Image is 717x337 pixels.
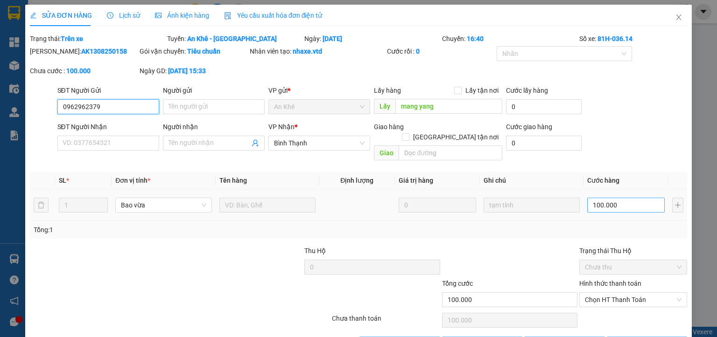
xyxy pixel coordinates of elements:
div: Người nhận [163,122,265,132]
button: Close [666,5,692,31]
span: SỬA ĐƠN HÀNG [30,12,92,19]
div: Tuyến: [166,34,303,44]
span: Lấy tận nơi [462,85,502,96]
span: Lấy hàng [374,87,401,94]
span: [GEOGRAPHIC_DATA] tận nơi [409,132,502,142]
div: Chưa cước : [30,66,138,76]
button: delete [34,198,49,213]
input: Dọc đường [399,145,502,160]
input: 0 [399,198,476,213]
div: Trạng thái: [29,34,166,44]
span: Bình Thạnh [274,136,365,150]
b: 100.000 [66,67,91,75]
div: Gói vận chuyển: [140,46,247,56]
span: Đơn vị tính [115,177,150,184]
div: [PERSON_NAME]: [30,46,138,56]
span: Cước hàng [587,177,619,184]
span: picture [155,12,162,19]
div: Cước rồi : [387,46,495,56]
span: Bao vừa [121,198,206,212]
input: VD: Bàn, Ghế [219,198,316,213]
span: Giá trị hàng [399,177,433,184]
span: edit [30,12,36,19]
b: 0 [416,48,420,55]
b: An Khê - [GEOGRAPHIC_DATA] [187,35,277,42]
span: Tên hàng [219,177,247,184]
div: Chưa thanh toán [331,313,441,330]
div: Nhân viên tạo: [250,46,385,56]
input: Cước giao hàng [506,136,582,151]
label: Cước giao hàng [506,123,552,131]
b: nhaxe.vtd [293,48,322,55]
b: [DATE] [323,35,342,42]
div: Trạng thái Thu Hộ [579,246,687,256]
span: VP Nhận [268,123,295,131]
span: close [675,14,682,21]
span: clock-circle [107,12,113,19]
div: Số xe: [578,34,688,44]
div: SĐT Người Gửi [57,85,159,96]
span: SL [59,177,66,184]
div: Ngày GD: [140,66,247,76]
label: Hình thức thanh toán [579,280,641,287]
div: Chuyến: [441,34,578,44]
span: Chọn HT Thanh Toán [585,293,682,307]
div: VP gửi [268,85,370,96]
b: 81H-036.14 [597,35,633,42]
img: icon [224,12,232,20]
input: Dọc đường [395,99,502,114]
button: plus [672,198,683,213]
th: Ghi chú [480,172,583,190]
label: Cước lấy hàng [506,87,548,94]
span: Lấy [374,99,395,114]
span: Lịch sử [107,12,140,19]
span: Yêu cầu xuất hóa đơn điện tử [224,12,323,19]
input: Ghi Chú [484,198,580,213]
span: user-add [252,139,259,147]
b: [DATE] 15:33 [168,67,206,75]
b: Tiêu chuẩn [187,48,220,55]
span: Định lượng [340,177,373,184]
span: Thu Hộ [304,247,326,254]
span: An Khê [274,100,365,114]
b: 16:40 [467,35,484,42]
span: Tổng cước [442,280,473,287]
span: Giao [374,145,399,160]
div: Người gửi [163,85,265,96]
div: SĐT Người Nhận [57,122,159,132]
input: Cước lấy hàng [506,99,582,114]
b: AK1308250158 [81,48,127,55]
span: Chưa thu [585,260,682,274]
span: Giao hàng [374,123,404,131]
div: Ngày: [303,34,441,44]
span: Ảnh kiện hàng [155,12,209,19]
b: Trên xe [61,35,83,42]
div: Tổng: 1 [34,225,277,235]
